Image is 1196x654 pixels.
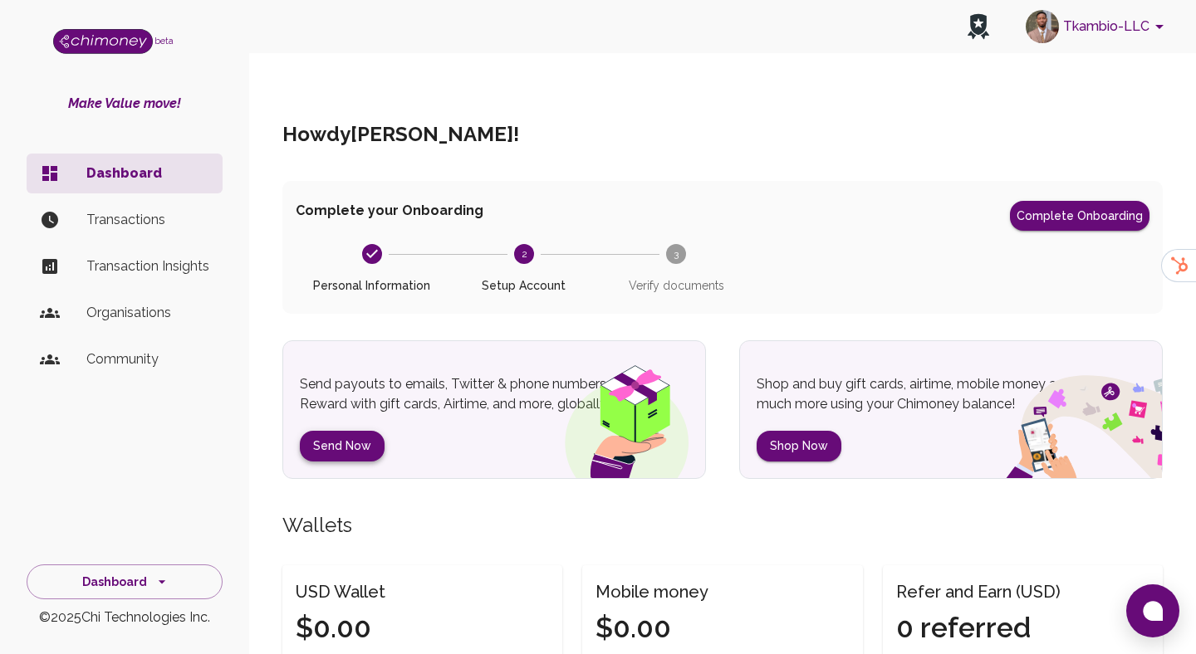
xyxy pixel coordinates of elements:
[1126,584,1179,637] button: Open chat window
[1010,201,1149,231] button: Complete Onboarding
[757,374,1081,414] p: Shop and buy gift cards, airtime, mobile money and much more using your Chimoney balance!
[86,349,209,369] p: Community
[86,210,209,230] p: Transactions
[963,357,1162,478] img: social spend
[1019,5,1176,48] button: account of current user
[535,354,705,478] img: gift box
[302,277,441,294] span: Personal Information
[154,36,174,46] span: beta
[674,248,679,260] text: 3
[86,163,209,183] p: Dashboard
[86,256,209,276] p: Transaction Insights
[521,248,527,260] text: 2
[53,29,153,54] img: Logo
[296,611,385,646] h4: $0.00
[896,578,1061,605] h6: Refer and Earn (USD)
[454,277,593,294] span: Setup Account
[1026,10,1059,43] img: avatar
[282,121,519,148] h5: Howdy [PERSON_NAME] !
[300,374,624,414] p: Send payouts to emails, Twitter & phone numbers. Reward with gift cards, Airtime, and more, globa...
[282,512,1163,539] h5: Wallets
[27,564,223,600] button: Dashboard
[596,611,708,646] h4: $0.00
[86,303,209,323] p: Organisations
[757,431,841,461] button: Shop Now
[300,431,385,461] button: Send Now
[607,277,746,294] span: Verify documents
[596,578,708,605] h6: Mobile money
[296,578,385,605] h6: USD Wallet
[896,611,1061,646] h4: 0 referred
[296,201,483,231] span: Complete your Onboarding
